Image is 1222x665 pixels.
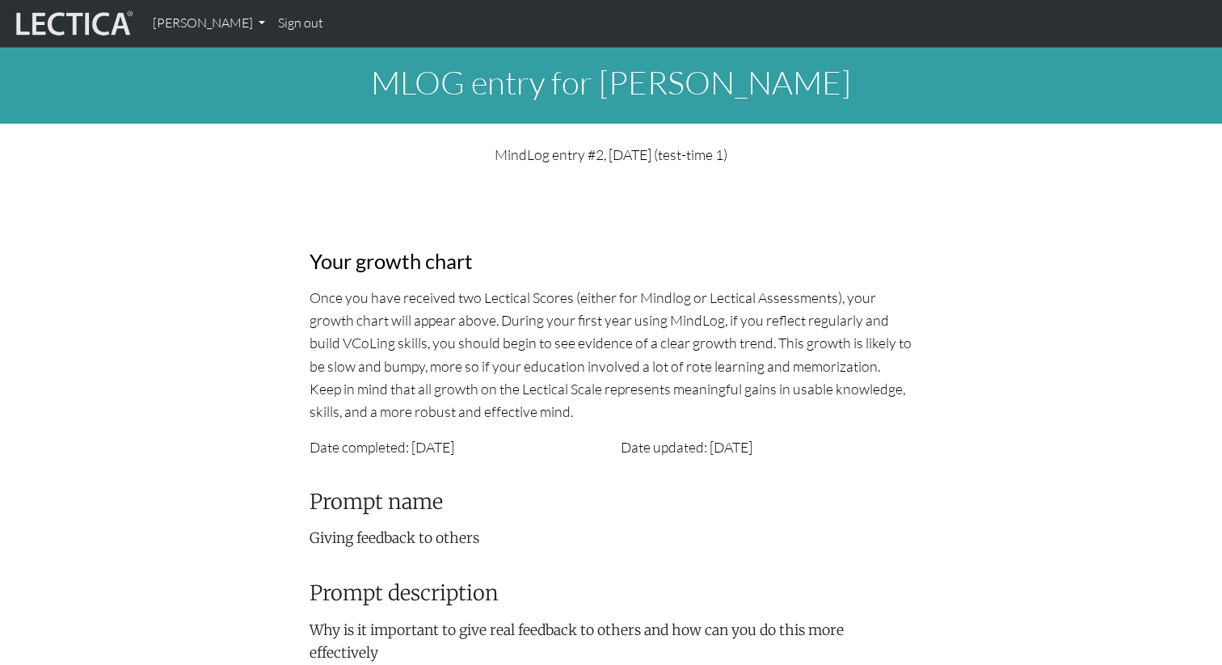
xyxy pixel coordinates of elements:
[310,286,912,423] p: Once you have received two Lectical Scores (either for Mindlog or Lectical Assessments), your gro...
[12,8,133,39] img: lecticalive
[611,436,922,458] div: Date updated: [DATE]
[310,527,912,549] p: Giving feedback to others
[146,6,272,40] a: [PERSON_NAME]
[310,436,409,458] label: Date completed:
[272,6,330,40] a: Sign out
[310,581,912,606] h3: Prompt description
[411,438,454,456] span: [DATE]
[310,249,912,274] h3: Your growth chart
[310,619,912,664] p: Why is it important to give real feedback to others and how can you do this more effectively
[310,490,912,515] h3: Prompt name
[310,143,912,166] p: MindLog entry #2, [DATE] (test-time 1)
